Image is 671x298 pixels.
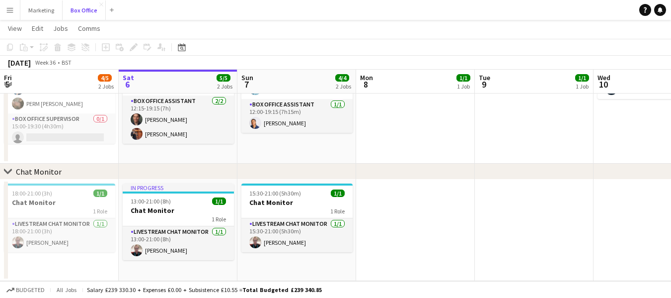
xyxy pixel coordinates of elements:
span: 1/1 [212,198,226,205]
span: 7 [240,79,253,90]
h3: Chat Monitor [241,198,353,207]
span: Sat [123,73,134,82]
span: 13:00-21:00 (8h) [131,198,171,205]
button: Budgeted [5,285,46,296]
button: Marketing [20,0,63,20]
app-card-role: Livestream Chat Monitor1/118:00-21:00 (3h)[PERSON_NAME] [4,218,115,252]
span: 1/1 [456,74,470,82]
div: BST [62,59,72,66]
div: 2 Jobs [98,83,114,90]
span: 18:00-21:00 (3h) [12,190,52,197]
span: 1 Role [212,215,226,223]
span: Fri [4,73,12,82]
app-job-card: In progress13:00-21:00 (8h)1/1Chat Monitor1 RoleLivestream Chat Monitor1/113:00-21:00 (8h)[PERSON... [123,184,234,260]
span: 5 [2,79,12,90]
app-card-role: Livestream Chat Monitor1/113:00-21:00 (8h)[PERSON_NAME] [123,226,234,260]
div: 2 Jobs [336,83,351,90]
app-card-role: Livestream Chat Monitor1/115:30-21:00 (5h30m)[PERSON_NAME] [241,218,353,252]
span: All jobs [55,286,78,294]
span: Tue [479,73,490,82]
div: Salary £239 330.30 + Expenses £0.00 + Subsistence £10.55 = [87,286,322,294]
h3: Chat Monitor [4,198,115,207]
span: 9 [477,79,490,90]
span: 1 Role [330,207,345,215]
div: 1 Job [576,83,589,90]
span: Total Budgeted £239 340.85 [242,286,322,294]
span: Wed [597,73,610,82]
app-card-role: Box Office Assistant2/212:15-19:15 (7h)[PERSON_NAME][PERSON_NAME] [123,96,234,144]
app-card-role: Box Office Supervisor0/115:00-19:30 (4h30m) [4,113,115,147]
span: Mon [360,73,373,82]
a: Jobs [49,22,72,35]
app-job-card: 18:00-21:00 (3h)1/1Chat Monitor1 RoleLivestream Chat Monitor1/118:00-21:00 (3h)[PERSON_NAME] [4,184,115,252]
span: Comms [78,24,100,33]
span: 4/5 [98,74,112,82]
span: 6 [121,79,134,90]
span: Jobs [53,24,68,33]
div: [DATE] [8,58,31,68]
span: 15:30-21:00 (5h30m) [249,190,301,197]
a: Edit [28,22,47,35]
app-card-role: Box Office Assistant1/112:00-19:15 (7h15m)[PERSON_NAME] [241,99,353,133]
button: Box Office [63,0,106,20]
span: Budgeted [16,287,45,294]
span: 1/1 [575,74,589,82]
div: In progress [123,184,234,192]
div: 2 Jobs [217,83,232,90]
span: Edit [32,24,43,33]
span: 1/1 [331,190,345,197]
span: 10 [596,79,610,90]
span: View [8,24,22,33]
a: Comms [74,22,104,35]
span: 4/4 [335,74,349,82]
a: View [4,22,26,35]
div: 1 Job [457,83,470,90]
div: Chat Monitor [16,167,62,177]
h3: Chat Monitor [123,206,234,215]
span: 1/1 [93,190,107,197]
span: 5/5 [217,74,230,82]
span: Sun [241,73,253,82]
span: Week 36 [33,59,58,66]
span: 1 Role [93,207,107,215]
app-job-card: 15:30-21:00 (5h30m)1/1Chat Monitor1 RoleLivestream Chat Monitor1/115:30-21:00 (5h30m)[PERSON_NAME] [241,184,353,252]
span: 8 [359,79,373,90]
